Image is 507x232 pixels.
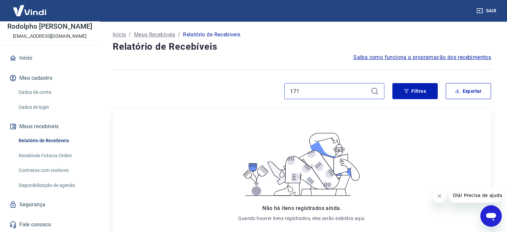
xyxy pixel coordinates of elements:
[129,31,131,39] p: /
[8,217,92,232] a: Fale conosco
[113,31,126,39] a: Início
[433,189,446,203] iframe: Fechar mensagem
[13,33,87,40] p: [EMAIL_ADDRESS][DOMAIN_NAME]
[113,40,491,53] h4: Relatório de Recebíveis
[8,51,92,65] a: Início
[16,134,92,148] a: Relatório de Recebíveis
[290,86,368,96] input: Busque pelo número do pedido
[449,188,502,203] iframe: Mensagem da empresa
[183,31,240,39] p: Relatório de Recebíveis
[178,31,180,39] p: /
[238,215,365,222] p: Quando houver itens registrados, eles serão exibidos aqui.
[8,119,92,134] button: Meus recebíveis
[4,5,56,10] span: Olá! Precisa de ajuda?
[353,53,491,61] a: Saiba como funciona a programação dos recebimentos
[475,5,499,17] button: Sair
[16,164,92,177] a: Contratos com credores
[16,179,92,192] a: Disponibilização de agenda
[392,83,438,99] button: Filtros
[134,31,175,39] a: Meus Recebíveis
[262,205,341,211] span: Não há itens registrados ainda.
[8,0,51,21] img: Vindi
[16,149,92,163] a: Recebíveis Futuros Online
[8,197,92,212] a: Segurança
[446,83,491,99] button: Exportar
[480,205,502,227] iframe: Botão para abrir a janela de mensagens
[16,100,92,114] a: Dados de login
[16,85,92,99] a: Dados da conta
[8,71,92,85] button: Meu cadastro
[7,23,92,30] p: Rodolpho [PERSON_NAME]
